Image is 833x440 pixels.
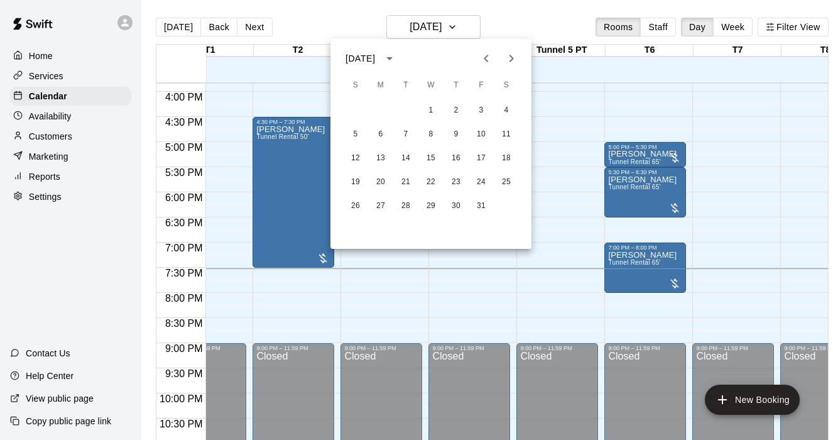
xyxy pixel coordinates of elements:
[445,147,467,170] button: 16
[445,171,467,194] button: 23
[474,46,499,71] button: Previous month
[420,73,442,98] span: Wednesday
[495,147,518,170] button: 18
[420,99,442,122] button: 1
[344,195,367,217] button: 26
[344,171,367,194] button: 19
[344,73,367,98] span: Sunday
[445,73,467,98] span: Thursday
[379,48,400,69] button: calendar view is open, switch to year view
[420,147,442,170] button: 15
[369,123,392,146] button: 6
[395,147,417,170] button: 14
[395,73,417,98] span: Tuesday
[420,171,442,194] button: 22
[495,99,518,122] button: 4
[344,123,367,146] button: 5
[369,195,392,217] button: 27
[369,171,392,194] button: 20
[369,147,392,170] button: 13
[495,73,518,98] span: Saturday
[470,195,493,217] button: 31
[470,99,493,122] button: 3
[470,73,493,98] span: Friday
[344,147,367,170] button: 12
[470,171,493,194] button: 24
[346,52,375,65] div: [DATE]
[420,123,442,146] button: 8
[395,195,417,217] button: 28
[420,195,442,217] button: 29
[445,99,467,122] button: 2
[495,123,518,146] button: 11
[369,73,392,98] span: Monday
[395,171,417,194] button: 21
[445,123,467,146] button: 9
[495,171,518,194] button: 25
[470,123,493,146] button: 10
[470,147,493,170] button: 17
[395,123,417,146] button: 7
[499,46,524,71] button: Next month
[445,195,467,217] button: 30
